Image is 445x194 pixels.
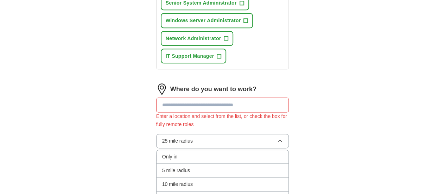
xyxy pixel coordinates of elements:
span: 25 mile radius [162,137,193,145]
label: Where do you want to work? [170,84,256,94]
div: Enter a location and select from the list, or check the box for fully remote roles [156,112,289,128]
span: IT Support Manager [166,52,214,60]
span: Only in [162,153,178,161]
span: Network Administrator [166,35,221,42]
button: Network Administrator [161,31,234,46]
button: IT Support Manager [161,49,227,63]
img: location.png [156,83,167,95]
span: 10 mile radius [162,180,193,188]
button: Windows Server Administrator [161,13,253,28]
span: 5 mile radius [162,167,190,174]
button: 25 mile radius [156,134,289,148]
span: Windows Server Administrator [166,17,241,24]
